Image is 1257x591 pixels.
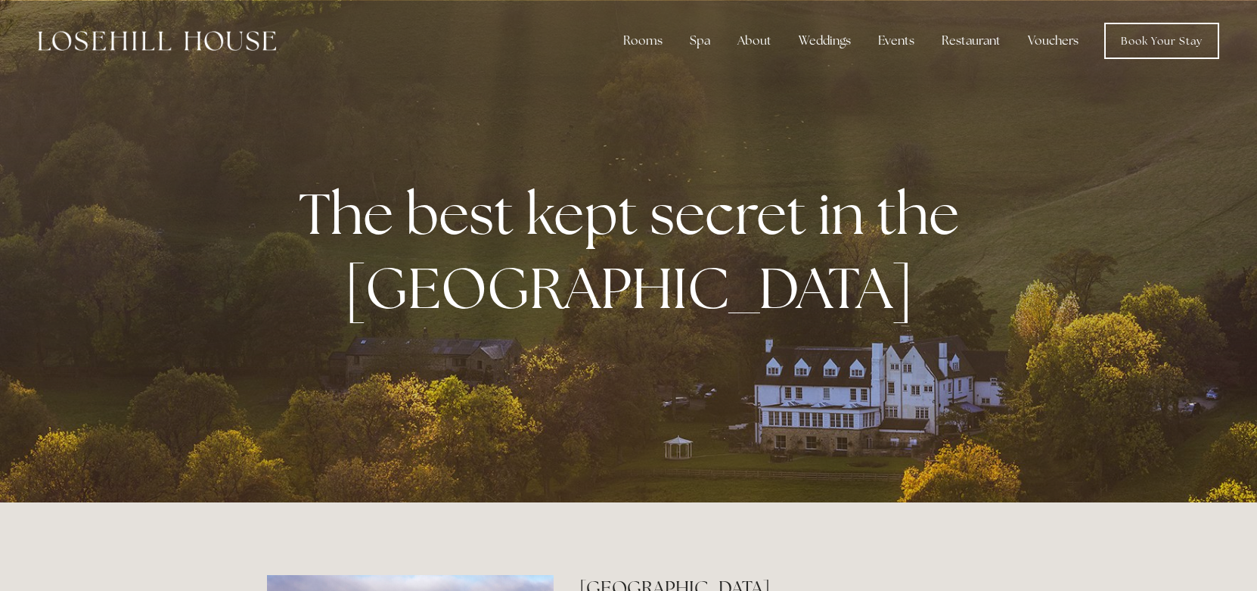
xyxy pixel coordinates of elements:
a: Book Your Stay [1104,23,1219,59]
a: Vouchers [1016,26,1091,56]
div: Weddings [787,26,863,56]
div: About [725,26,784,56]
div: Restaurant [930,26,1013,56]
div: Rooms [611,26,675,56]
div: Events [866,26,926,56]
strong: The best kept secret in the [GEOGRAPHIC_DATA] [299,176,971,325]
div: Spa [678,26,722,56]
img: Losehill House [38,31,276,51]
